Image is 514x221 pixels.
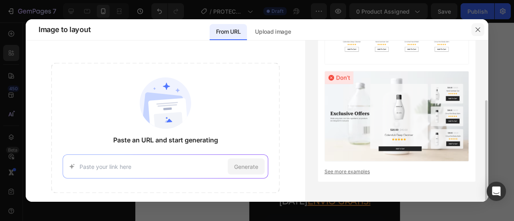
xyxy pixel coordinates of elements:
span: Custom Code [14,198,137,207]
u: ENVÍO GRATIS! [58,174,121,184]
span: Image to layout [39,25,90,34]
input: Paste your link here [80,162,224,171]
span: Paste an URL and start generating [113,135,218,145]
div: Open Intercom Messenger [487,182,506,201]
p: Upload image [255,27,291,36]
p: From URL [216,27,241,36]
strong: $10.000 [101,142,129,149]
strong: ¡APROVECHA, SOLO POR [DATE] [21,162,130,183]
a: See more examples [324,168,469,175]
strong: EL FUELLE DE 35CM TIENE UN COSTO ADICIONAL DE [21,134,130,150]
span: Generate [234,162,258,171]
